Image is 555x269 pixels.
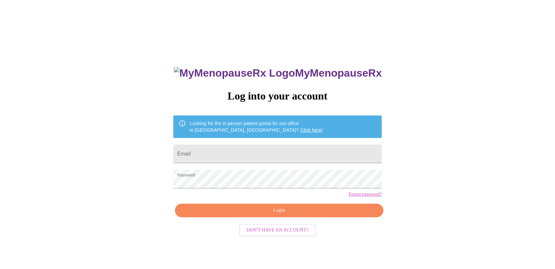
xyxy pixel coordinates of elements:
h3: MyMenopauseRx [174,67,382,79]
span: Don't have an account? [247,226,309,235]
div: Looking for the in person patient portal for our office in [GEOGRAPHIC_DATA], [GEOGRAPHIC_DATA]? [190,117,323,136]
a: Click here! [300,127,323,133]
a: Forgot password? [349,192,382,197]
a: Don't have an account? [238,227,318,233]
button: Login [175,204,383,217]
span: Login [183,206,376,215]
h3: Log into your account [173,90,382,102]
img: MyMenopauseRx Logo [174,67,295,79]
button: Don't have an account? [239,224,316,237]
